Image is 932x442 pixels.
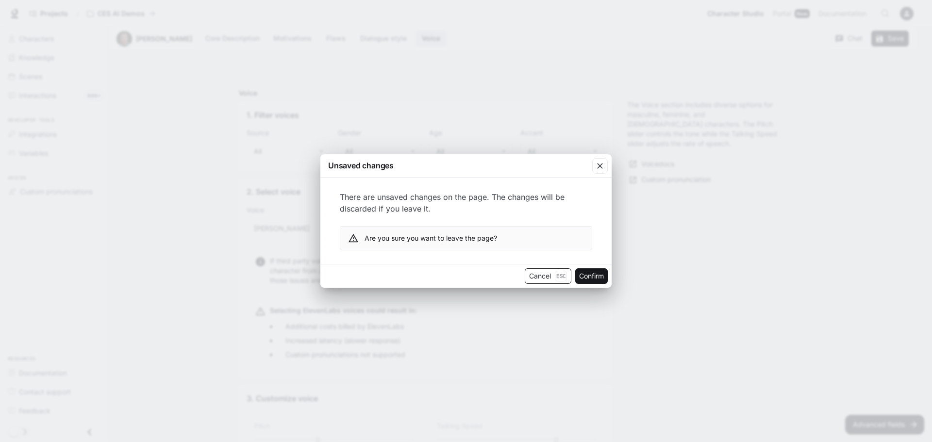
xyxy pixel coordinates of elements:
p: There are unsaved changes on the page. The changes will be discarded if you leave it. [340,191,592,214]
button: CancelEsc [525,268,571,284]
button: Confirm [575,268,608,284]
div: Are you sure you want to leave the page? [365,229,497,247]
p: Esc [555,271,567,281]
p: Unsaved changes [328,160,394,171]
